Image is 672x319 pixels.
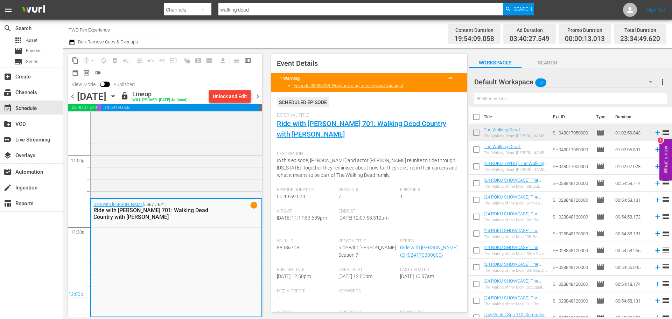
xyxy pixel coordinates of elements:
[3,24,12,33] span: Search
[446,74,455,82] span: keyboard_arrow_up
[400,187,458,193] span: Episode #
[661,296,670,305] span: reorder
[596,145,604,154] span: Episode
[592,107,611,127] th: Type
[93,202,225,220] div: / SE7 / EP1:
[83,69,90,76] span: preview_outlined
[503,3,534,15] button: Search
[513,3,532,15] span: Search
[277,151,458,157] span: Description:
[132,54,145,67] span: Customize Events
[596,196,604,204] span: Episode
[17,2,50,18] img: ans4CAIJ8jUAAAAAAAAAAAAAAAAAAAAAAAAgQb4GAAAAAAAAAAAAAAAAAAAAAAAAJMjXAAAAAAAAAAAAAAAAAAAAAAAAgAT5G...
[620,35,660,43] span: 23:34:49.620
[661,128,670,137] span: reorder
[277,273,311,279] span: [DATE] 12:50pm
[596,280,604,288] span: Episode
[510,25,549,35] div: Ad Duration
[484,178,547,204] a: (24 ROKU SHOWCASE) The Making of the Mob 108: End Game ((24 ROKU SHOWCASE) The Making of the Mob ...
[277,267,335,273] span: Publish Date
[277,119,446,138] a: Ride with [PERSON_NAME] 701: Walking Dead Country with [PERSON_NAME]
[612,242,651,259] td: 00:54:58.256
[596,229,604,238] span: Episode
[484,228,546,259] a: (24 ROKU SHOWCASE) The Making of the Mob 105: Exit Strategy ((24 ROKU SHOWCASE) The Making of the...
[242,55,253,66] span: Week Calendar View
[338,215,388,221] span: [DATE] 12:07:53.312am
[442,70,459,86] button: keyboard_arrow_up
[92,67,103,78] span: 24 hours Lineup View is OFF
[596,297,604,305] span: Episode
[3,168,12,176] span: Automation
[484,107,549,127] th: Title
[253,92,262,101] span: chevron_right
[14,47,22,55] span: Episode
[70,55,81,66] span: Copy Lineup
[68,291,262,298] div: 12:00p
[612,276,651,292] td: 00:54:18.174
[550,225,593,242] td: SH028848120000
[277,295,281,300] span: ---
[484,235,547,239] div: The Making of the Mob 105: Exit Strategy
[484,211,546,243] a: (24 ROKU SHOWCASE) The Making of the Mob 106: The Mob At War ((24 ROKU SHOWCASE) The Making of th...
[400,194,403,199] span: 1
[484,201,547,206] div: The Making of the Mob 107: New Frontiers
[484,268,547,273] div: The Making of the Mob 103: King of [US_STATE]
[484,161,547,176] a: (24 ROKU TWDU) The Walking Dead: [PERSON_NAME] 301: Episode 1
[654,179,661,187] svg: Add to Schedule
[484,245,547,271] a: (24 ROKU SHOWCASE) The Making of the Mob 104: A Rising Threat ((24 ROKU SHOWCASE) The Making of t...
[400,310,458,315] span: Producers
[77,91,106,102] div: [DATE]
[658,74,667,90] button: more_vert
[661,229,670,237] span: reorder
[72,69,79,76] span: date_range_outlined
[77,39,138,44] span: Bulk Remove Gaps & Overlaps
[654,129,661,137] svg: Add to Schedule
[474,72,659,92] div: Default Workspace
[14,57,22,66] span: Series
[484,251,547,256] div: The Making of the Mob 104: A Rising Threat
[68,82,100,87] span: View Mode:
[244,57,251,64] span: calendar_view_week_outlined
[596,162,604,171] span: Episode
[277,59,318,68] span: Event Details
[654,280,661,288] svg: Add to Schedule
[68,92,77,101] span: chevron_left
[277,113,458,118] span: External Title
[469,58,521,67] span: Workspaces
[338,209,397,214] span: Ends At
[654,230,661,237] svg: Add to Schedule
[400,238,458,244] span: Series
[277,209,335,214] span: Airs At
[484,302,547,306] div: The Making of the Mob 101: The Education of [PERSON_NAME]
[661,195,670,204] span: reorder
[400,267,458,273] span: Last Updated
[612,124,651,141] td: 01:02:59.843
[70,67,81,78] span: Month Calendar View
[612,208,651,225] td: 00:54:58.172
[338,289,397,294] span: Keywords
[654,297,661,305] svg: Add to Schedule
[277,245,299,250] span: 88986708
[204,55,215,66] span: Create Series Block
[596,179,604,187] span: Episode
[612,225,651,242] td: 00:54:58.131
[659,139,672,180] button: Open Feedback Widget
[97,104,101,111] span: 00:00:13.013
[661,246,670,254] span: reorder
[3,120,12,128] span: VOD
[510,35,549,43] span: 03:40:27.549
[612,259,651,276] td: 00:54:56.045
[596,129,604,137] span: Episode
[101,104,259,111] span: 19:54:09.058
[647,7,665,13] a: Sign Out
[484,218,547,222] div: The Making of the Mob 106: The Mob At War
[98,55,109,66] span: Loop Content
[14,36,22,44] span: Asset
[596,246,604,255] span: Episode
[549,107,591,127] th: Ext. ID
[654,146,661,153] svg: Add to Schedule
[454,25,494,35] div: Content Duration
[26,37,37,44] span: Asset
[550,175,593,192] td: SH028848120000
[3,104,12,112] span: Schedule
